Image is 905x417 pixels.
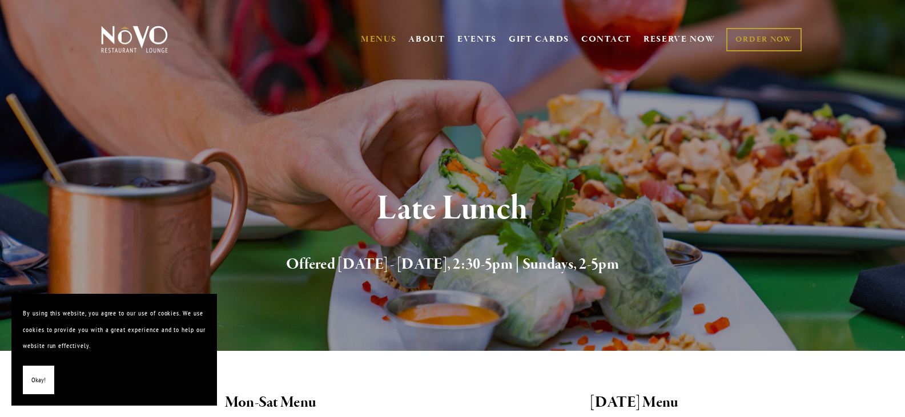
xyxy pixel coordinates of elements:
[457,34,497,45] a: EVENTS
[31,372,46,388] span: Okay!
[509,29,569,50] a: GIFT CARDS
[361,34,397,45] a: MENUS
[726,28,801,51] a: ORDER NOW
[408,34,445,45] a: ABOUT
[581,29,632,50] a: CONTACT
[643,29,715,50] a: RESERVE NOW
[23,366,54,395] button: Okay!
[120,253,786,277] h2: Offered [DATE] - [DATE], 2:30-5pm | Sundays, 2-5pm
[99,391,443,415] h2: Mon-Sat Menu
[462,391,807,415] h2: [DATE] Menu
[11,294,217,406] section: Cookie banner
[120,191,786,228] h1: Late Lunch
[99,25,170,54] img: Novo Restaurant &amp; Lounge
[23,305,206,354] p: By using this website, you agree to our use of cookies. We use cookies to provide you with a grea...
